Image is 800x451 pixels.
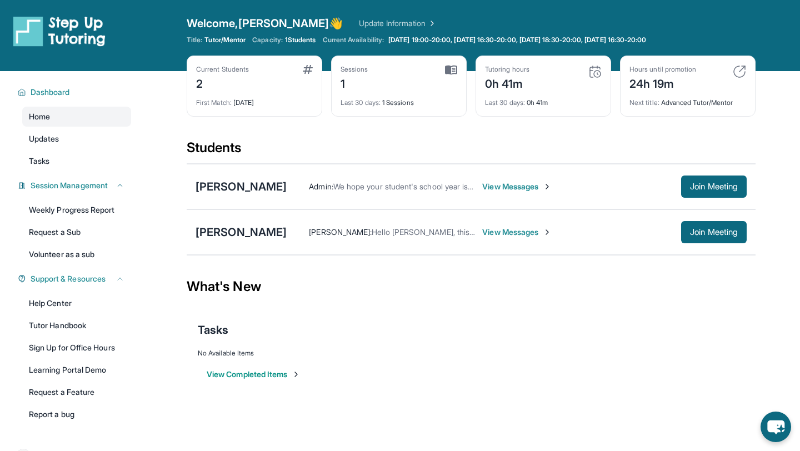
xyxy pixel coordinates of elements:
button: Session Management [26,180,124,191]
div: Tutoring hours [485,65,529,74]
div: Sessions [341,65,368,74]
button: chat-button [761,412,791,442]
span: [PERSON_NAME] : [309,227,372,237]
span: [DATE] 19:00-20:00, [DATE] 16:30-20:00, [DATE] 18:30-20:00, [DATE] 16:30-20:00 [388,36,646,44]
div: What's New [187,262,756,311]
a: Request a Feature [22,382,131,402]
span: Dashboard [31,87,70,98]
span: Join Meeting [690,229,738,235]
a: Learning Portal Demo [22,360,131,380]
div: 1 Sessions [341,92,457,107]
span: Title: [187,36,202,44]
span: Tutor/Mentor [204,36,246,44]
div: [DATE] [196,92,313,107]
img: Chevron Right [426,18,437,29]
span: View Messages [482,181,552,192]
div: [PERSON_NAME] [196,224,287,240]
a: Report a bug [22,404,131,424]
a: Tasks [22,151,131,171]
a: Home [22,107,131,127]
img: logo [13,16,106,47]
a: Weekly Progress Report [22,200,131,220]
img: card [303,65,313,74]
div: [PERSON_NAME] [196,179,287,194]
a: Tutor Handbook [22,315,131,335]
div: 0h 41m [485,92,602,107]
span: Support & Resources [31,273,106,284]
button: Support & Resources [26,273,124,284]
button: Join Meeting [681,176,747,198]
span: 1 Students [285,36,316,44]
div: 1 [341,74,368,92]
span: Admin : [309,182,333,191]
div: Hours until promotion [629,65,696,74]
a: [DATE] 19:00-20:00, [DATE] 16:30-20:00, [DATE] 18:30-20:00, [DATE] 16:30-20:00 [386,36,648,44]
div: 24h 19m [629,74,696,92]
span: Welcome, [PERSON_NAME] 👋 [187,16,343,31]
div: 0h 41m [485,74,529,92]
span: First Match : [196,98,232,107]
a: Sign Up for Office Hours [22,338,131,358]
img: card [588,65,602,78]
div: Advanced Tutor/Mentor [629,92,746,107]
a: Volunteer as a sub [22,244,131,264]
span: Tasks [29,156,49,167]
div: Students [187,139,756,163]
div: Current Students [196,65,249,74]
span: Home [29,111,50,122]
img: card [445,65,457,75]
span: Session Management [31,180,108,191]
span: Current Availability: [323,36,384,44]
button: View Completed Items [207,369,301,380]
span: View Messages [482,227,552,238]
a: Request a Sub [22,222,131,242]
span: Next title : [629,98,659,107]
span: Last 30 days : [341,98,381,107]
span: Tasks [198,322,228,338]
a: Help Center [22,293,131,313]
span: Join Meeting [690,183,738,190]
div: 2 [196,74,249,92]
span: Last 30 days : [485,98,525,107]
img: Chevron-Right [543,228,552,237]
button: Join Meeting [681,221,747,243]
span: Updates [29,133,59,144]
img: card [733,65,746,78]
div: No Available Items [198,349,744,358]
img: Chevron-Right [543,182,552,191]
button: Dashboard [26,87,124,98]
a: Updates [22,129,131,149]
a: Update Information [359,18,437,29]
span: Capacity: [252,36,283,44]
